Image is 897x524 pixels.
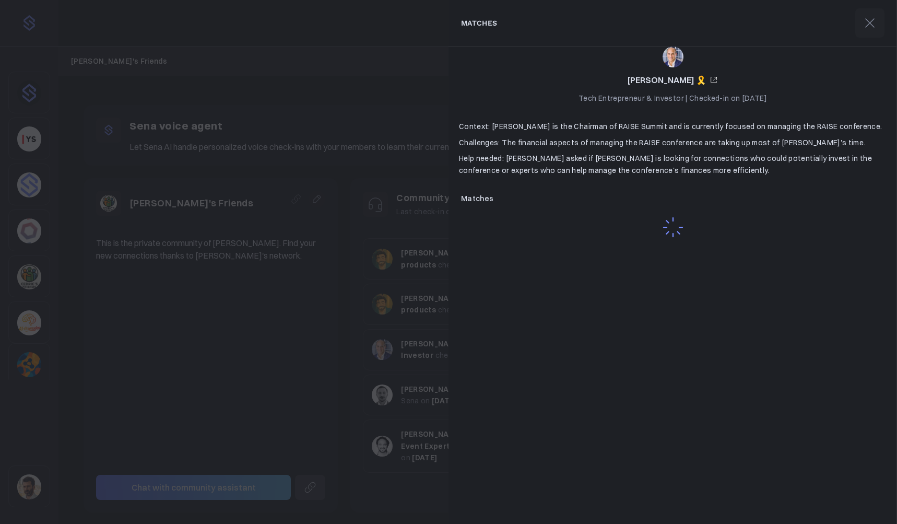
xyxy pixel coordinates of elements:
[579,92,767,104] p: Tech Entrepreneur & Investor | Checked-in on [DATE]
[627,74,719,86] a: [PERSON_NAME] 🎗️
[663,46,683,67] img: 4a48bbf52d8f142a0cfed7136087e5485f15f42c.jpg
[459,153,887,176] p: Help needed: [PERSON_NAME] asked if [PERSON_NAME] is looking for connections who could potentiall...
[459,121,887,132] p: Context: [PERSON_NAME] is the Chairman of RAISE Summit and is currently focused on managing the R...
[459,137,887,148] p: Challenges: The financial aspects of managing the RAISE conference are taking up most of [PERSON_...
[461,17,497,29] h5: MATCHES
[461,193,884,204] p: Matches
